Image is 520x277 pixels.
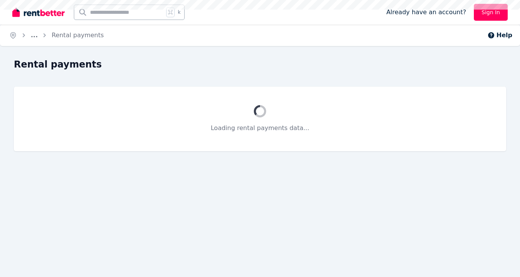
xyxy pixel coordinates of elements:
[12,7,65,18] img: RentBetter
[386,8,466,17] span: Already have an account?
[487,31,512,40] button: Help
[31,31,38,39] a: ...
[14,58,102,71] h1: Rental payments
[474,4,508,21] a: Sign In
[32,124,488,133] p: Loading rental payments data...
[52,31,104,39] a: Rental payments
[178,9,180,15] span: k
